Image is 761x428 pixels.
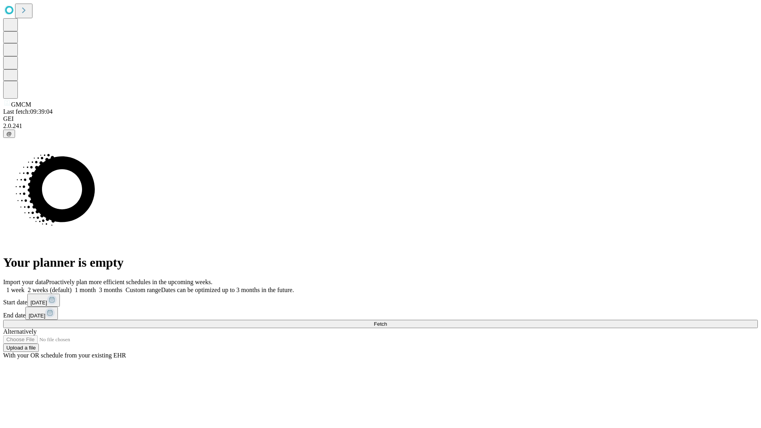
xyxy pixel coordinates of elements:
[161,287,294,293] span: Dates can be optimized up to 3 months in the future.
[3,320,758,328] button: Fetch
[3,130,15,138] button: @
[99,287,122,293] span: 3 months
[374,321,387,327] span: Fetch
[3,279,46,285] span: Import your data
[46,279,212,285] span: Proactively plan more efficient schedules in the upcoming weeks.
[3,344,39,352] button: Upload a file
[3,108,53,115] span: Last fetch: 09:39:04
[126,287,161,293] span: Custom range
[6,287,25,293] span: 1 week
[3,294,758,307] div: Start date
[3,115,758,122] div: GEI
[3,307,758,320] div: End date
[6,131,12,137] span: @
[28,287,72,293] span: 2 weeks (default)
[29,313,45,319] span: [DATE]
[3,352,126,359] span: With your OR schedule from your existing EHR
[75,287,96,293] span: 1 month
[3,328,36,335] span: Alternatively
[3,255,758,270] h1: Your planner is empty
[3,122,758,130] div: 2.0.241
[11,101,31,108] span: GMCM
[31,300,47,306] span: [DATE]
[25,307,58,320] button: [DATE]
[27,294,60,307] button: [DATE]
